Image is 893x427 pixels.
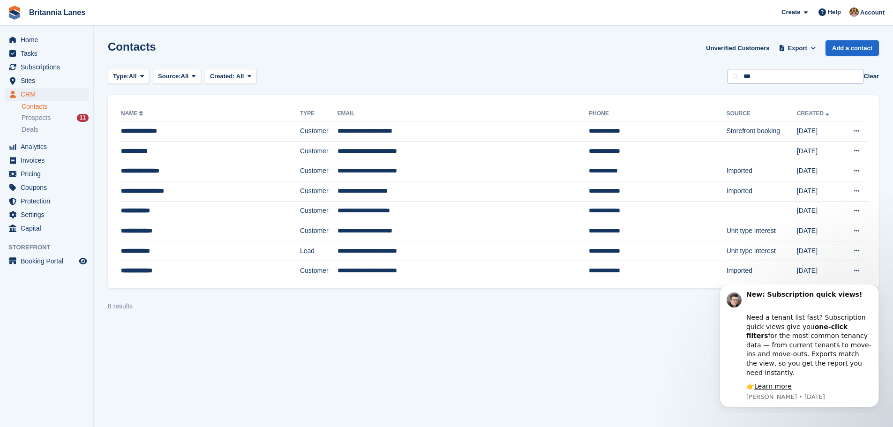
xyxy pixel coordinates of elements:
a: Prospects 11 [22,113,89,123]
button: Export [777,40,818,56]
span: Created: [210,73,235,80]
th: Type [300,106,338,121]
th: Phone [589,106,726,121]
span: Create [781,7,800,17]
td: [DATE] [797,241,842,261]
span: Capital [21,222,77,235]
a: menu [5,33,89,46]
div: Message content [41,6,166,107]
span: Tasks [21,47,77,60]
td: Customer [300,181,338,201]
span: Account [860,8,885,17]
td: Imported [727,181,797,201]
span: All [129,72,137,81]
div: 8 results [108,301,133,311]
td: Customer [300,161,338,181]
a: Add a contact [825,40,879,56]
td: [DATE] [797,161,842,181]
a: Preview store [77,255,89,267]
td: Customer [300,221,338,241]
a: menu [5,195,89,208]
img: Profile image for Steven [21,8,36,23]
button: Created: All [205,69,256,84]
span: Export [788,44,807,53]
th: Source [727,106,797,121]
span: Type: [113,72,129,81]
span: Settings [21,208,77,221]
a: Deals [22,125,89,135]
h1: Contacts [108,40,156,53]
b: New: Subscription quick views! [41,6,157,14]
td: Customer [300,201,338,221]
td: [DATE] [797,201,842,221]
span: Subscriptions [21,60,77,74]
span: Deals [22,125,38,134]
a: Contacts [22,102,89,111]
span: Booking Portal [21,255,77,268]
a: menu [5,167,89,180]
span: Help [828,7,841,17]
p: Message from Steven, sent 1d ago [41,108,166,117]
td: Customer [300,121,338,142]
span: All [236,73,244,80]
td: [DATE] [797,221,842,241]
a: menu [5,140,89,153]
span: Pricing [21,167,77,180]
span: Analytics [21,140,77,153]
td: Unit type interest [727,221,797,241]
button: Clear [863,72,879,81]
td: Imported [727,161,797,181]
td: [DATE] [797,181,842,201]
td: Imported [727,261,797,281]
a: menu [5,74,89,87]
a: menu [5,181,89,194]
a: menu [5,208,89,221]
span: Invoices [21,154,77,167]
a: menu [5,60,89,74]
a: Britannia Lanes [25,5,89,20]
span: Protection [21,195,77,208]
span: Prospects [22,113,51,122]
button: Type: All [108,69,149,84]
td: Customer [300,141,338,161]
a: menu [5,222,89,235]
span: Home [21,33,77,46]
th: Email [338,106,589,121]
a: menu [5,255,89,268]
span: Sites [21,74,77,87]
a: menu [5,154,89,167]
td: [DATE] [797,121,842,142]
a: Learn more [49,98,86,105]
a: Name [121,110,145,117]
button: Source: All [153,69,201,84]
a: Created [797,110,831,117]
td: Lead [300,241,338,261]
div: 👉 [41,97,166,107]
span: Source: [158,72,180,81]
td: [DATE] [797,261,842,281]
a: Unverified Customers [702,40,773,56]
img: Admin [849,7,859,17]
td: Customer [300,261,338,281]
a: menu [5,88,89,101]
iframe: Intercom notifications message [705,285,893,413]
td: Storefront booking [727,121,797,142]
span: All [181,72,189,81]
td: Unit type interest [727,241,797,261]
a: menu [5,47,89,60]
span: Storefront [8,243,93,252]
div: 11 [77,114,89,122]
div: Need a tenant list fast? Subscription quick views give you for the most common tenancy data — fro... [41,19,166,93]
span: Coupons [21,181,77,194]
img: stora-icon-8386f47178a22dfd0bd8f6a31ec36ba5ce8667c1dd55bd0f319d3a0aa187defe.svg [8,6,22,20]
span: CRM [21,88,77,101]
td: [DATE] [797,141,842,161]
